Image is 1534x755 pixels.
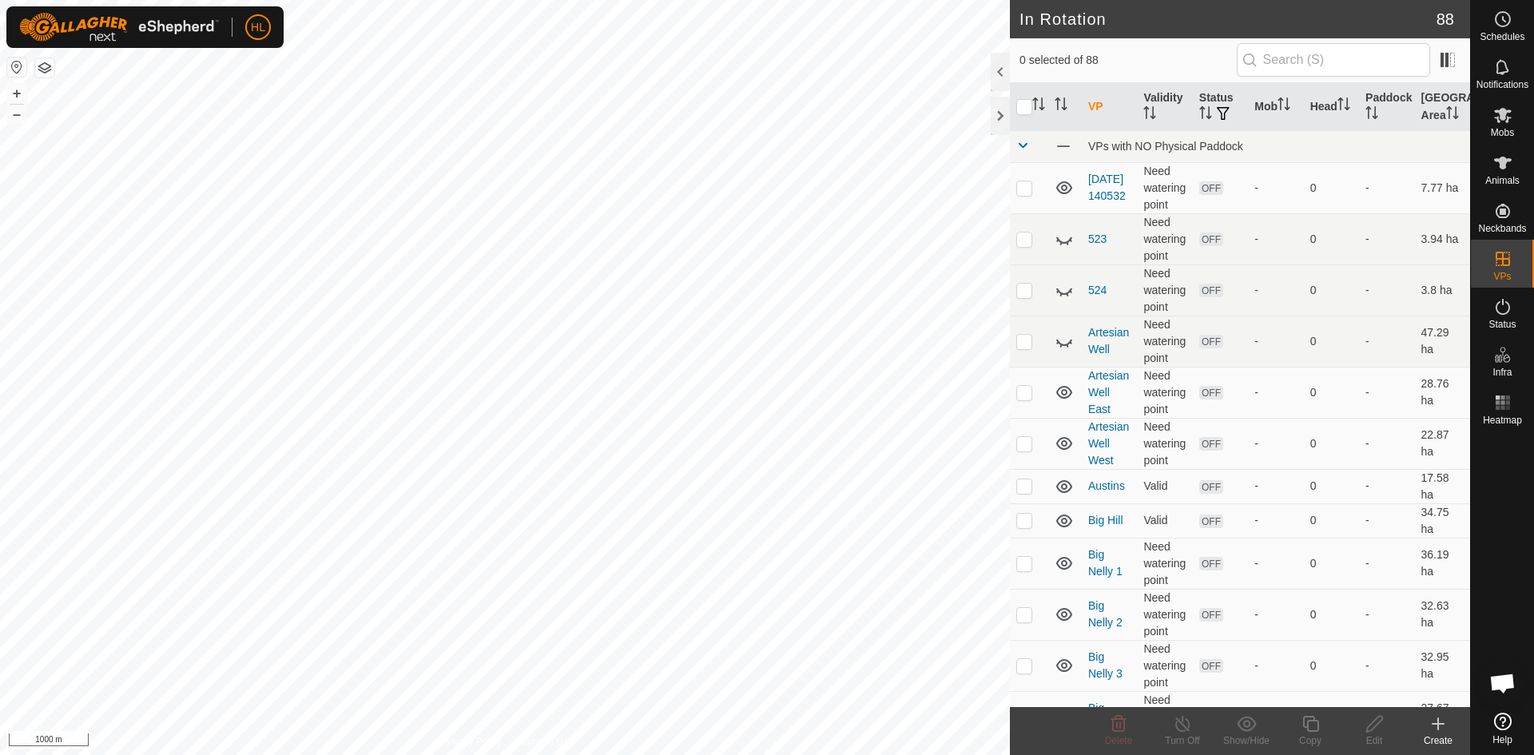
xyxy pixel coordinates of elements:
td: - [1359,213,1414,264]
span: Infra [1492,368,1512,377]
td: 28.76 ha [1415,367,1470,418]
span: OFF [1199,335,1223,348]
td: - [1359,538,1414,589]
td: 17.58 ha [1415,469,1470,503]
div: - [1254,512,1297,529]
div: Show/Hide [1214,733,1278,748]
td: 3.8 ha [1415,264,1470,316]
td: 0 [1304,264,1359,316]
td: 27.67 ha [1415,691,1470,742]
td: Need watering point [1137,640,1192,691]
span: Notifications [1476,80,1528,89]
p-sorticon: Activate to sort [1365,109,1378,121]
td: Need watering point [1137,589,1192,640]
a: Artesian Well East [1088,369,1129,415]
td: 0 [1304,691,1359,742]
span: Delete [1105,735,1133,746]
td: Need watering point [1137,213,1192,264]
td: Need watering point [1137,264,1192,316]
th: Mob [1248,83,1303,131]
img: Gallagher Logo [19,13,219,42]
td: Need watering point [1137,316,1192,367]
td: 0 [1304,213,1359,264]
td: - [1359,162,1414,213]
div: - [1254,180,1297,197]
td: - [1359,691,1414,742]
td: 0 [1304,589,1359,640]
p-sorticon: Activate to sort [1446,109,1459,121]
h2: In Rotation [1019,10,1437,29]
div: - [1254,606,1297,623]
span: OFF [1199,659,1223,673]
span: OFF [1199,437,1223,451]
td: - [1359,469,1414,503]
a: Help [1471,706,1534,751]
th: Status [1193,83,1248,131]
td: 0 [1304,503,1359,538]
div: Create [1406,733,1470,748]
span: Mobs [1491,128,1514,137]
a: Artesian Well West [1088,420,1129,467]
td: 47.29 ha [1415,316,1470,367]
td: Valid [1137,469,1192,503]
td: 0 [1304,640,1359,691]
td: Need watering point [1137,162,1192,213]
td: 0 [1304,162,1359,213]
a: Big Hill [1088,514,1123,527]
span: OFF [1199,515,1223,528]
p-sorticon: Activate to sort [1278,100,1290,113]
a: Austins [1088,479,1125,492]
th: Head [1304,83,1359,131]
span: OFF [1199,386,1223,399]
td: 7.77 ha [1415,162,1470,213]
td: 36.19 ha [1415,538,1470,589]
td: 22.87 ha [1415,418,1470,469]
td: 0 [1304,469,1359,503]
td: 0 [1304,316,1359,367]
td: 34.75 ha [1415,503,1470,538]
button: + [7,84,26,103]
div: - [1254,435,1297,452]
a: Open chat [1479,659,1527,707]
button: – [7,105,26,124]
span: Status [1488,320,1516,329]
td: Need watering point [1137,418,1192,469]
a: Big Nelly 4 [1088,701,1123,731]
a: Artesian Well [1088,326,1129,356]
p-sorticon: Activate to sort [1032,100,1045,113]
button: Map Layers [35,58,54,77]
a: 524 [1088,284,1107,296]
span: 88 [1437,7,1454,31]
td: 0 [1304,367,1359,418]
span: Schedules [1480,32,1524,42]
td: 0 [1304,538,1359,589]
p-sorticon: Activate to sort [1337,100,1350,113]
td: - [1359,367,1414,418]
td: 32.63 ha [1415,589,1470,640]
td: Need watering point [1137,691,1192,742]
input: Search (S) [1237,43,1430,77]
a: Contact Us [521,734,568,749]
div: Turn Off [1150,733,1214,748]
div: Copy [1278,733,1342,748]
a: Privacy Policy [442,734,502,749]
div: - [1254,333,1297,350]
span: Heatmap [1483,415,1522,425]
th: Paddock [1359,83,1414,131]
td: 3.94 ha [1415,213,1470,264]
div: Edit [1342,733,1406,748]
td: - [1359,640,1414,691]
span: VPs [1493,272,1511,281]
div: - [1254,231,1297,248]
span: Neckbands [1478,224,1526,233]
span: OFF [1199,232,1223,246]
a: Big Nelly 2 [1088,599,1123,629]
span: OFF [1199,608,1223,622]
div: - [1254,478,1297,495]
td: 0 [1304,418,1359,469]
a: Big Nelly 1 [1088,548,1123,578]
span: HL [251,19,265,36]
div: - [1254,658,1297,674]
th: [GEOGRAPHIC_DATA] Area [1415,83,1470,131]
td: Valid [1137,503,1192,538]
